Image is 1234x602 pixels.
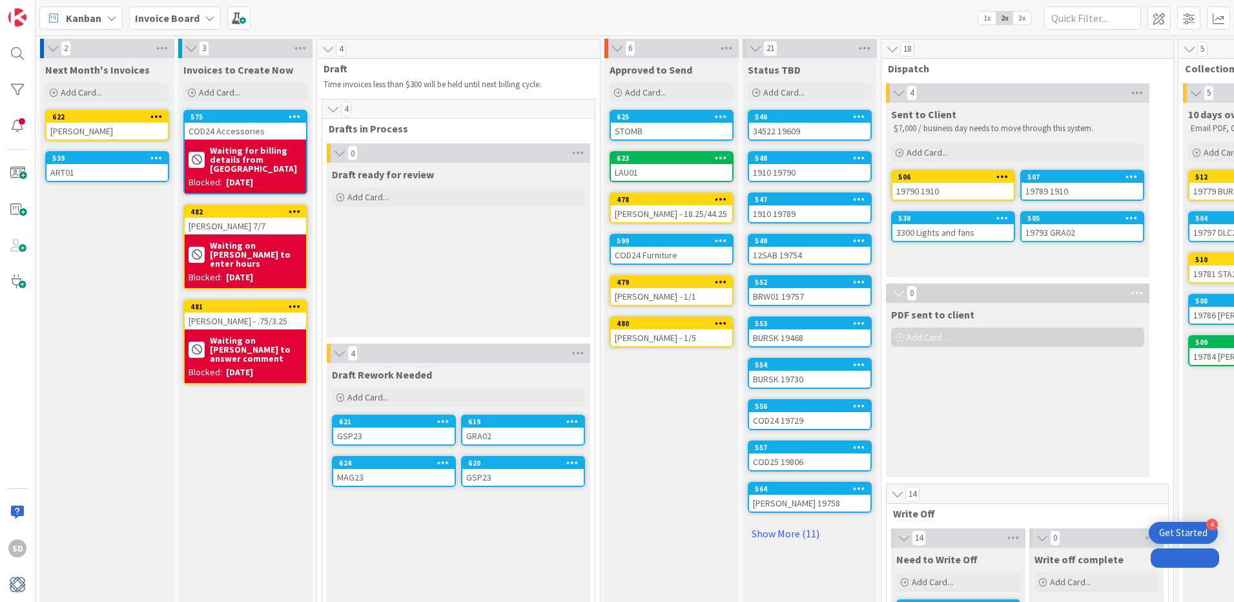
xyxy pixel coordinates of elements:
[891,170,1015,201] a: 50619790 1910
[185,313,306,329] div: [PERSON_NAME] - .75/3.25
[749,318,870,329] div: 553
[892,213,1014,224] div: 530
[45,151,169,182] a: 539ART01
[190,302,306,311] div: 481
[333,416,455,444] div: 621GSP23
[185,123,306,140] div: COD24 Accessories
[183,300,307,384] a: 481[PERSON_NAME] - .75/3.25Waiting on [PERSON_NAME] to answer commentBlocked:[DATE]
[1022,183,1143,200] div: 19789 1910
[749,194,870,205] div: 547
[755,402,870,411] div: 556
[749,453,870,470] div: COD25 19806
[46,123,168,140] div: [PERSON_NAME]
[625,41,635,56] span: 6
[61,41,71,56] span: 2
[755,319,870,328] div: 553
[749,359,870,388] div: 554BURSK 19730
[226,271,253,284] div: [DATE]
[189,271,222,284] div: Blocked:
[748,441,872,472] a: 557COD25 19806
[898,214,1014,223] div: 530
[46,164,168,181] div: ART01
[1022,224,1143,241] div: 19793 GRA02
[332,368,432,381] span: Draft Rework Needed
[8,576,26,594] img: avatar
[894,123,1142,134] p: $7,000 / business day needs to move through this system.
[611,288,732,305] div: [PERSON_NAME] - 1/1
[749,276,870,305] div: 552BRW01 19757
[617,112,732,121] div: 625
[1013,12,1031,25] span: 3x
[610,317,734,348] a: 480[PERSON_NAME] - 1/5
[748,151,872,182] a: 5481910 19790
[46,111,168,140] div: 622[PERSON_NAME]
[135,12,200,25] b: Invoice Board
[8,539,26,557] div: SD
[1027,172,1143,182] div: 507
[749,152,870,164] div: 548
[888,62,1157,75] span: Dispatch
[749,152,870,181] div: 5481910 19790
[210,241,302,268] b: Waiting on [PERSON_NAME] to enter hours
[199,41,209,56] span: 3
[1050,530,1060,546] span: 0
[755,195,870,204] div: 547
[755,154,870,163] div: 548
[66,10,101,26] span: Kanban
[461,456,585,487] a: 620GSP23
[749,111,870,123] div: 546
[1020,211,1144,242] a: 50519793 GRA02
[1206,519,1218,530] div: 4
[1149,522,1218,544] div: Open Get Started checklist, remaining modules: 4
[333,469,455,486] div: MAG23
[185,301,306,313] div: 481
[749,442,870,453] div: 557
[996,12,1013,25] span: 2x
[749,495,870,512] div: [PERSON_NAME] 19758
[611,329,732,346] div: [PERSON_NAME] - 1/5
[892,224,1014,241] div: 3300 Lights and fans
[749,164,870,181] div: 1910 19790
[339,417,455,426] div: 621
[332,456,456,487] a: 624MAG23
[611,194,732,222] div: 478[PERSON_NAME] - 18.25/44.25
[905,486,920,502] span: 14
[755,236,870,245] div: 549
[347,346,358,361] span: 4
[52,112,168,121] div: 622
[189,366,222,379] div: Blocked:
[183,63,293,76] span: Invoices to Create Now
[462,428,584,444] div: GRA02
[748,317,872,348] a: 553BURSK 19468
[611,123,732,140] div: STOMB
[611,235,732,264] div: 599COD24 Furniture
[617,236,732,245] div: 599
[617,195,732,204] div: 478
[749,111,870,140] div: 54634522 19609
[61,87,102,98] span: Add Card...
[324,62,584,75] span: Draft
[1022,213,1143,224] div: 505
[891,211,1015,242] a: 5303300 Lights and fans
[749,371,870,388] div: BURSK 19730
[900,41,914,57] span: 18
[611,235,732,247] div: 599
[1022,213,1143,241] div: 50519793 GRA02
[617,278,732,287] div: 479
[892,171,1014,200] div: 50619790 1910
[329,122,579,135] span: Drafts in Process
[748,275,872,306] a: 552BRW01 19757
[749,235,870,264] div: 54912SAB 19754
[185,206,306,234] div: 482[PERSON_NAME] 7/7
[763,41,777,56] span: 21
[907,147,948,158] span: Add Card...
[333,457,455,486] div: 624MAG23
[755,360,870,369] div: 554
[1197,41,1208,57] span: 5
[190,112,306,121] div: 575
[199,87,240,98] span: Add Card...
[749,442,870,470] div: 557COD25 19806
[611,318,732,329] div: 480
[333,428,455,444] div: GSP23
[755,443,870,452] div: 557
